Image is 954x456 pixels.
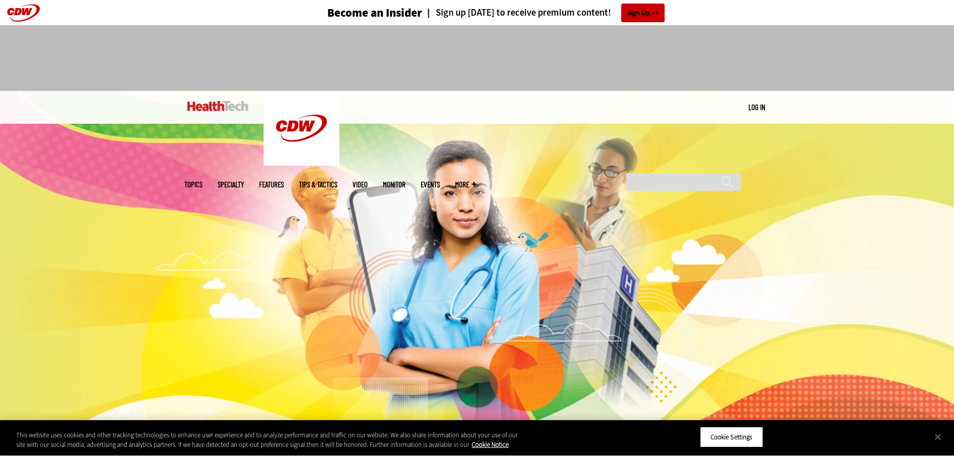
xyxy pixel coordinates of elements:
a: CDW [264,158,339,168]
a: Sign Up [621,4,665,22]
span: Specialty [218,181,244,188]
img: Home [187,101,248,111]
button: Cookie Settings [700,427,763,448]
img: Home [264,91,339,166]
a: Events [421,181,440,188]
span: More [455,181,476,188]
a: Tips & Tactics [299,181,337,188]
a: Log in [748,103,765,112]
div: User menu [748,102,765,113]
a: Sign up [DATE] to receive premium content! [422,8,611,18]
a: More information about your privacy [472,441,509,449]
span: Topics [184,181,203,188]
h3: Become an Insider [327,7,422,19]
div: This website uses cookies and other tracking technologies to enhance user experience and to analy... [16,430,525,450]
a: Features [259,181,284,188]
iframe: advertisement [293,35,661,81]
a: Become an Insider [289,7,422,19]
a: MonITor [383,181,406,188]
a: Video [353,181,368,188]
button: Close [927,426,949,448]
